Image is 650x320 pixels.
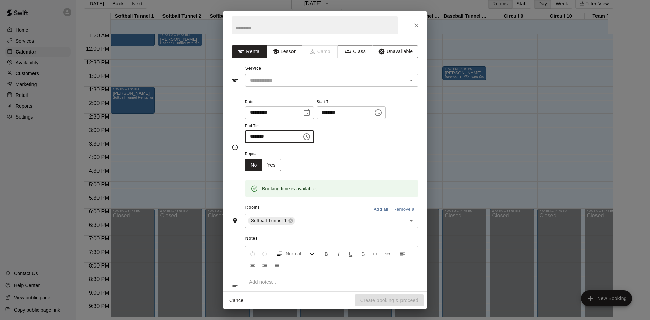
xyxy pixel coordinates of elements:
div: Booking time is available [262,183,316,195]
button: Format Underline [345,248,356,260]
span: Camps can only be created in the Services page [302,45,338,58]
button: Format Bold [321,248,332,260]
button: Remove all [392,204,418,215]
span: Rooms [245,205,260,210]
button: Open [407,216,416,226]
button: Format Italics [333,248,344,260]
button: Choose date, selected date is Sep 20, 2025 [300,106,313,120]
button: Center Align [247,260,258,272]
span: Notes [245,233,418,244]
button: Open [407,76,416,85]
button: No [245,159,262,171]
button: Cancel [226,294,248,307]
span: End Time [245,122,314,131]
button: Unavailable [373,45,418,58]
svg: Rooms [232,217,238,224]
button: Formatting Options [274,248,318,260]
button: Rental [232,45,267,58]
button: Choose time, selected time is 3:00 PM [371,106,385,120]
svg: Notes [232,282,238,289]
button: Choose time, selected time is 4:30 PM [300,130,313,144]
div: Softball Tunnel 1 [248,217,295,225]
div: outlined button group [245,159,281,171]
button: Insert Code [369,248,381,260]
svg: Service [232,77,238,84]
button: Lesson [267,45,302,58]
button: Yes [262,159,281,171]
svg: Timing [232,144,238,151]
span: Softball Tunnel 1 [248,217,289,224]
button: Class [338,45,373,58]
button: Justify Align [271,260,283,272]
span: Start Time [317,98,386,107]
button: Format Strikethrough [357,248,369,260]
span: Repeats [245,150,286,159]
span: Normal [286,250,309,257]
button: Left Align [397,248,408,260]
button: Close [410,19,422,31]
button: Redo [259,248,270,260]
button: Add all [370,204,392,215]
button: Insert Link [382,248,393,260]
span: Service [245,66,261,71]
button: Undo [247,248,258,260]
span: Date [245,98,314,107]
button: Right Align [259,260,270,272]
